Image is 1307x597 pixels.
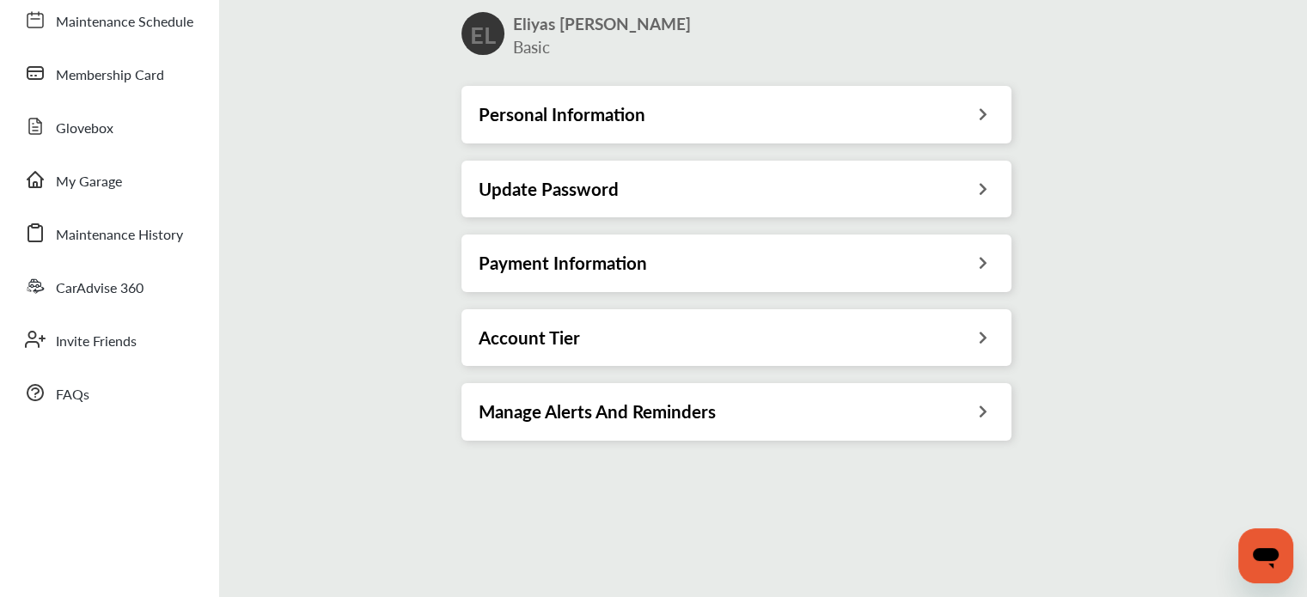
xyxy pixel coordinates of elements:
span: Maintenance History [56,224,183,247]
a: Membership Card [15,51,202,95]
h3: Update Password [479,178,619,200]
span: Eliyas [PERSON_NAME] [513,12,691,35]
h3: Manage Alerts And Reminders [479,400,716,423]
iframe: Button to launch messaging window [1238,528,1293,583]
span: CarAdvise 360 [56,277,144,300]
span: Membership Card [56,64,164,87]
span: Glovebox [56,118,113,140]
span: FAQs [56,384,89,406]
span: Invite Friends [56,331,137,353]
a: FAQs [15,370,202,415]
a: CarAdvise 360 [15,264,202,308]
a: Invite Friends [15,317,202,362]
span: Basic [513,35,550,58]
span: Maintenance Schedule [56,11,193,34]
a: Maintenance History [15,210,202,255]
h3: Payment Information [479,252,647,274]
a: Glovebox [15,104,202,149]
h3: Account Tier [479,326,580,349]
h2: EL [470,19,496,49]
a: My Garage [15,157,202,202]
h3: Personal Information [479,103,645,125]
span: My Garage [56,171,122,193]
